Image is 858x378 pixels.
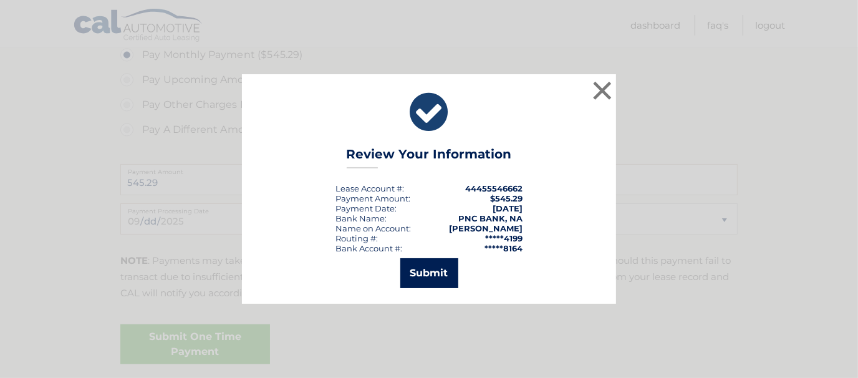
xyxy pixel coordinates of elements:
[590,78,615,103] button: ×
[335,243,402,253] div: Bank Account #:
[335,223,411,233] div: Name on Account:
[335,193,410,203] div: Payment Amount:
[458,213,523,223] strong: PNC BANK, NA
[347,147,512,168] h3: Review Your Information
[335,213,387,223] div: Bank Name:
[335,203,395,213] span: Payment Date
[335,233,378,243] div: Routing #:
[490,193,523,203] span: $545.29
[493,203,523,213] span: [DATE]
[449,223,523,233] strong: [PERSON_NAME]
[335,203,397,213] div: :
[400,258,458,288] button: Submit
[465,183,523,193] strong: 44455546662
[335,183,404,193] div: Lease Account #:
